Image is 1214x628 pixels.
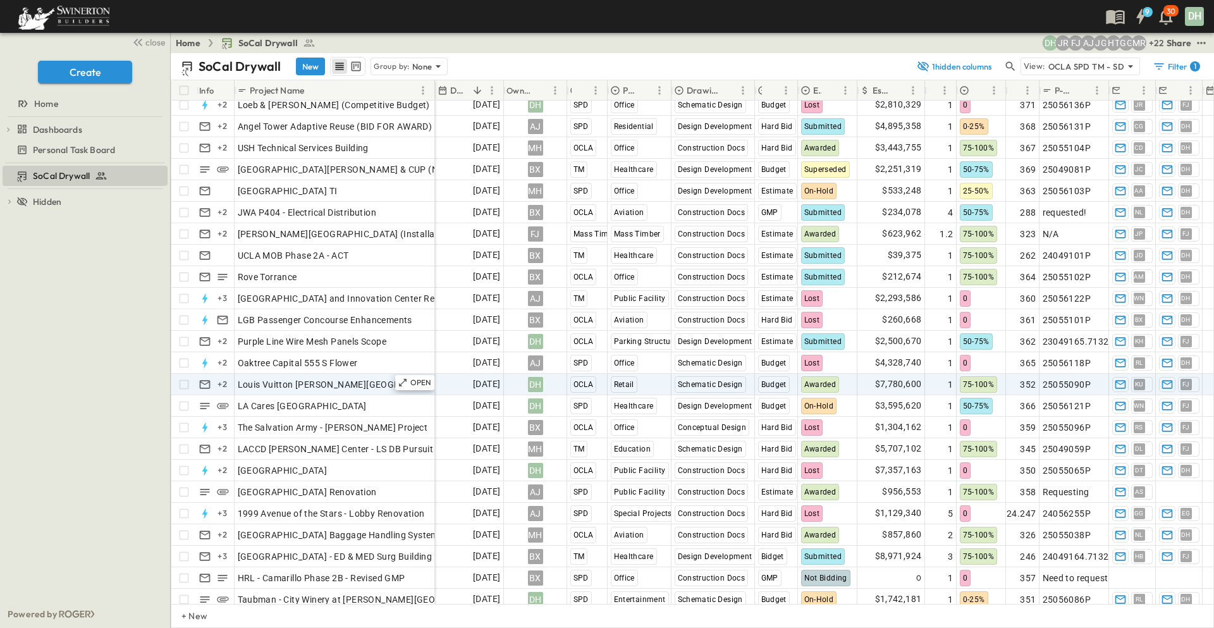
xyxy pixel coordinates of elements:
[307,83,321,97] button: Sort
[1020,335,1036,348] span: 362
[473,97,500,112] span: [DATE]
[761,294,794,303] span: Estimate
[948,120,953,133] span: 1
[332,59,347,74] button: row view
[882,183,921,198] span: $533,248
[238,163,454,176] span: [GEOGRAPHIC_DATA][PERSON_NAME] & CUP (NDA)
[735,83,751,98] button: Menu
[199,73,214,108] div: Info
[238,142,369,154] span: USH Technical Services Building
[614,230,661,238] span: Mass Timber
[804,273,842,281] span: Submitted
[197,80,235,101] div: Info
[940,228,953,240] span: 1.2
[473,162,500,176] span: [DATE]
[238,185,338,197] span: [GEOGRAPHIC_DATA] TI
[813,84,821,97] p: Estimate Status
[1043,292,1091,305] span: 25056122P
[1194,61,1196,71] h6: 1
[764,83,778,97] button: Sort
[199,58,281,75] p: SoCal Drywall
[1153,60,1200,73] div: Filter
[1167,37,1191,49] div: Share
[963,101,967,109] span: 0
[528,377,543,392] div: DH
[238,37,298,49] span: SoCal Drywall
[1119,35,1134,51] div: Gerrad Gerber (gerrad.gerber@swinerton.com)
[176,37,323,49] nav: breadcrumbs
[215,140,230,156] div: + 2
[1131,35,1146,51] div: Meghana Raj (meghana.raj@swinerton.com)
[761,316,793,324] span: Hard Bid
[652,83,667,98] button: Menu
[1093,35,1108,51] div: Jorge Garcia (jorgarcia@swinerton.com)
[905,83,921,98] button: Menu
[678,144,745,152] span: Construction Docs
[1043,314,1091,326] span: 25055101P
[238,378,457,391] span: Louis Vuitton [PERSON_NAME][GEOGRAPHIC_DATA]
[804,144,837,152] span: Awarded
[804,251,842,260] span: Submitted
[778,83,794,98] button: Menu
[963,251,995,260] span: 75-100%
[573,101,589,109] span: SPD
[33,144,115,156] span: Personal Task Board
[963,230,995,238] span: 75-100%
[473,312,500,327] span: [DATE]
[1055,35,1070,51] div: Joshua Russell (joshua.russell@swinerton.com)
[948,206,953,219] span: 4
[450,84,468,97] p: Due Date
[528,312,543,328] div: BX
[948,378,953,391] span: 1
[678,273,745,281] span: Construction Docs
[882,269,921,284] span: $212,674
[678,294,745,303] span: Construction Docs
[804,122,842,131] span: Submitted
[238,271,297,283] span: Rove Torrance
[473,226,500,241] span: [DATE]
[614,316,644,324] span: Aviation
[38,61,132,83] button: Create
[1020,378,1036,391] span: 352
[614,144,635,152] span: Office
[963,273,995,281] span: 75-100%
[238,292,472,305] span: [GEOGRAPHIC_DATA] and Innovation Center Renovation
[473,119,500,133] span: [DATE]
[127,33,168,51] button: close
[882,226,921,241] span: $623,962
[761,251,794,260] span: Estimate
[1184,6,1205,27] button: DH
[573,316,594,324] span: OCLA
[1043,249,1091,262] span: 24049101P
[1134,276,1144,277] span: AM
[1043,378,1091,391] span: 25055090P
[528,183,543,199] div: MH
[761,101,787,109] span: Budget
[1183,83,1198,98] button: Menu
[3,141,165,159] a: Personal Task Board
[909,58,1000,75] button: 1hidden columns
[1081,35,1096,51] div: Anthony Jimenez (anthony.jimenez@swinerton.com)
[623,84,635,97] p: Primary Market
[614,273,635,281] span: Office
[573,337,594,346] span: OCLA
[1020,142,1036,154] span: 367
[678,337,752,346] span: Design Development
[1043,271,1091,283] span: 25055102P
[1169,83,1183,97] button: Sort
[1020,120,1036,133] span: 368
[1182,104,1190,105] span: FJ
[1020,206,1036,219] span: 288
[1043,163,1091,176] span: 25049081P
[1043,120,1091,133] span: 25056131P
[761,144,793,152] span: Hard Bid
[875,119,922,133] span: $4,895,358
[678,165,752,174] span: Design Development
[1020,314,1036,326] span: 361
[1043,357,1091,369] span: 25056118P
[948,163,953,176] span: 1
[1106,35,1121,51] div: Haaris Tahmas (haaris.tahmas@swinerton.com)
